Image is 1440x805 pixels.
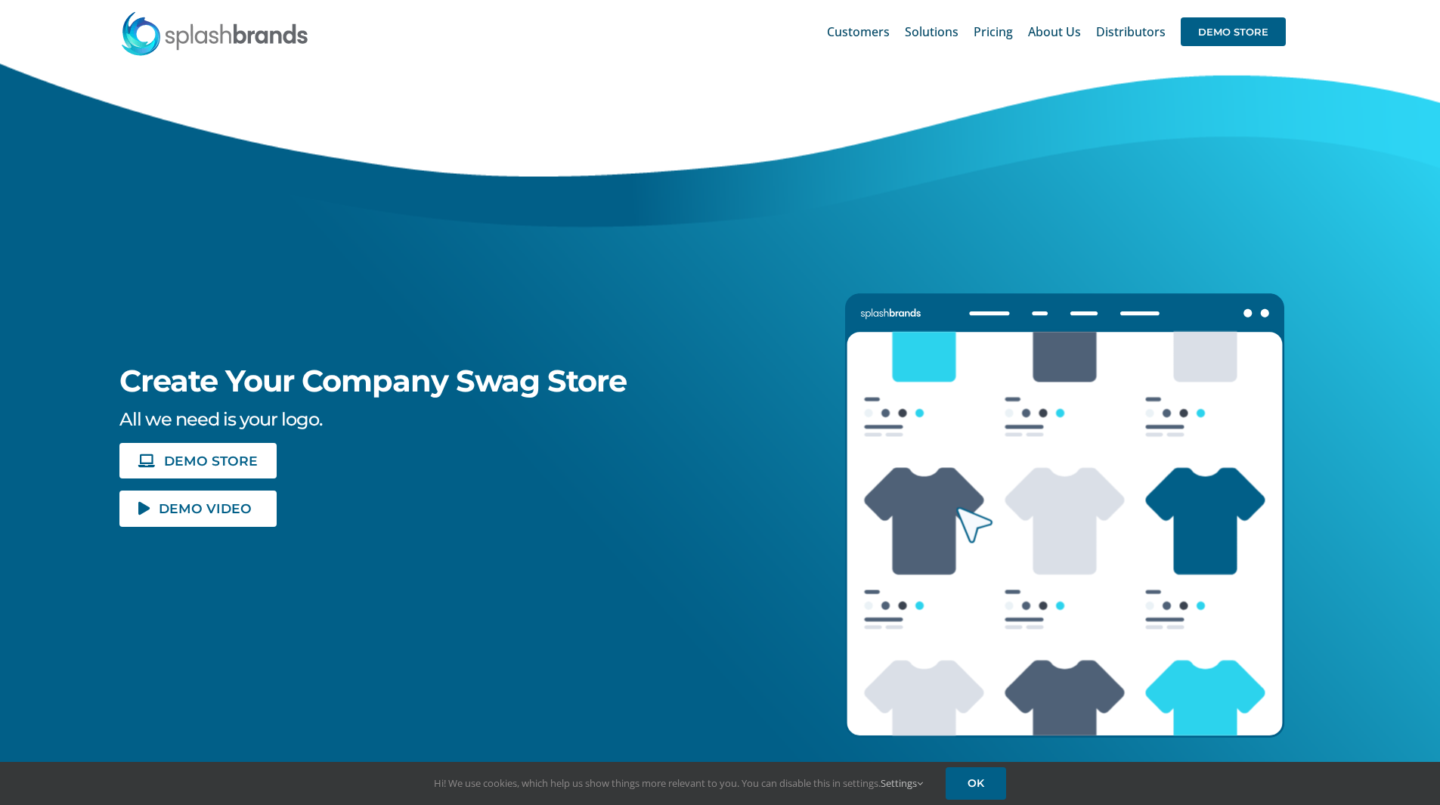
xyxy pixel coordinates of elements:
span: Customers [827,26,890,38]
a: Distributors [1096,8,1166,56]
a: OK [946,767,1006,800]
a: DEMO STORE [1181,8,1286,56]
span: About Us [1028,26,1081,38]
span: Hi! We use cookies, which help us show things more relevant to you. You can disable this in setti... [434,776,923,790]
a: Customers [827,8,890,56]
nav: Main Menu [827,8,1286,56]
span: DEMO STORE [164,454,258,467]
img: SplashBrands.com Logo [120,11,309,56]
a: Pricing [974,8,1013,56]
a: Settings [881,776,923,790]
span: Solutions [905,26,958,38]
span: All we need is your logo. [119,408,322,430]
span: Pricing [974,26,1013,38]
span: DEMO VIDEO [159,502,252,515]
span: Distributors [1096,26,1166,38]
span: DEMO STORE [1181,17,1286,46]
span: Create Your Company Swag Store [119,362,627,399]
a: DEMO STORE [119,443,277,478]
